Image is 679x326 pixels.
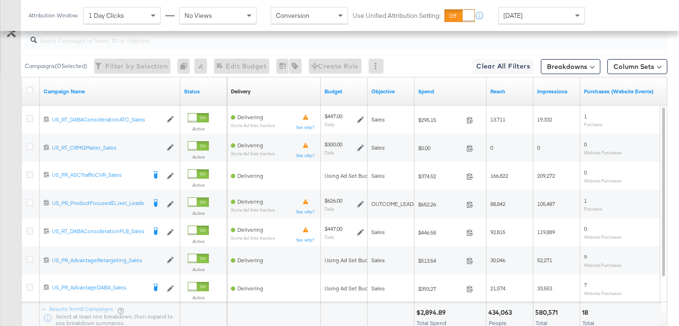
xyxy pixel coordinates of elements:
sub: Website Purchases [584,178,622,183]
span: 9 [584,253,587,260]
span: Delivering [237,226,263,233]
span: 0 [584,141,587,148]
span: 21,574 [490,285,505,292]
sub: Daily [325,206,334,212]
sub: Website Purchases [584,150,622,155]
div: US_RT_DABAConsiderationATC_Sales [52,116,162,123]
span: Sales [371,172,385,179]
span: $652.26 [418,201,463,208]
div: US_PR_AdvantageRetargeting_Sales [52,257,162,264]
label: Active [188,266,209,273]
div: Using Ad Set Budget [325,257,376,264]
div: US_PR_ProductFocusedD...ixel_Leads [52,199,146,207]
a: Your campaign's objective. [371,88,411,95]
span: 33,553 [537,285,552,292]
sub: Daily [325,121,334,127]
span: No Views [185,11,212,20]
a: US_RT_DABAConsiderationPLB_Sales [52,227,146,237]
span: Sales [371,144,385,151]
label: Use Unified Attribution Setting: [353,11,441,20]
span: 209,272 [537,172,555,179]
span: 1 [584,197,587,204]
span: 30,046 [490,257,505,264]
a: US_RT_CRMGMailer_Sales [52,144,162,152]
span: [DATE] [503,11,523,20]
span: 0 [584,169,587,176]
div: US_PR_ASCTrafficCVR_Sales [52,171,146,179]
sub: Website Purchases [584,234,622,240]
div: 434,063 [488,308,515,317]
button: Breakdowns [541,59,600,74]
label: Active [188,154,209,160]
span: $513.54 [418,257,463,264]
div: $447.00 [325,225,342,233]
div: 18 [582,308,591,317]
span: Sales [371,228,385,235]
span: Sales [371,257,385,264]
span: Clear All Filters [476,61,530,72]
a: US_PR_AdvantageDABA_Sales [52,284,146,293]
a: The maximum amount you're willing to spend on your ads, on average each day or over the lifetime ... [325,88,364,95]
label: Active [188,295,209,301]
span: 0 [490,144,493,151]
a: US_RT_DABAConsiderationATC_Sales [52,116,162,124]
sub: Some Ad Sets Inactive [231,207,275,212]
span: 52,271 [537,257,552,264]
a: Reflects the ability of your Ad Campaign to achieve delivery based on ad states, schedule and bud... [231,88,251,95]
a: US_PR_ProductFocusedD...ixel_Leads [52,199,146,209]
sub: Some Ad Sets Inactive [231,235,275,241]
span: Delivering [237,142,263,149]
div: 0 [177,59,194,74]
span: Delivering [237,172,263,179]
input: Search Campaigns by Name, ID or Objective [37,27,610,45]
sub: Daily [325,234,334,240]
span: Delivering [237,114,263,121]
span: 0 [584,225,587,232]
label: Active [188,210,209,216]
div: Using Ad Set Budget [325,285,376,292]
span: $393.27 [418,285,463,292]
div: $626.00 [325,197,342,205]
span: 0 [537,144,540,151]
a: US_PR_ASCTrafficCVR_Sales [52,171,146,181]
span: Conversion [276,11,310,20]
span: 166,822 [490,172,508,179]
div: Using Ad Set Budget [325,172,376,180]
a: Shows the current state of your Ad Campaign. [184,88,223,95]
sub: Purchase [584,206,602,212]
a: The number of people your ad was served to. [490,88,530,95]
span: 1 [584,113,587,120]
div: Campaigns ( 0 Selected) [25,62,87,70]
span: 1 Day Clicks [89,11,124,20]
sub: Some Ad Sets Inactive [231,151,275,156]
span: $295.15 [418,116,463,123]
span: Sales [371,285,385,292]
a: The total amount spent to date. [418,88,483,95]
span: OUTCOME_LEADS [371,200,417,207]
a: The number of times your ad was served. On mobile apps an ad is counted as served the first time ... [537,88,576,95]
sub: Purchase [584,121,602,127]
label: Active [188,126,209,132]
span: Sales [371,116,385,123]
div: US_RT_CRMGMailer_Sales [52,144,162,152]
span: 13,711 [490,116,505,123]
span: 88,842 [490,200,505,207]
span: Delivering [237,285,263,292]
span: $0.00 [418,144,463,152]
span: $374.52 [418,173,463,180]
sub: Daily [325,150,334,155]
div: $300.00 [325,141,342,148]
button: Column Sets [607,59,667,74]
label: Active [188,238,209,244]
button: Clear All Filters [472,59,534,74]
a: The number of times a purchase was made tracked by your Custom Audience pixel on your website aft... [584,88,670,95]
sub: Website Purchases [584,290,622,296]
span: 92,815 [490,228,505,235]
span: 19,332 [537,116,552,123]
div: Delivery [231,88,251,95]
sub: Some Ad Sets Inactive [231,123,275,128]
span: 119,889 [537,228,555,235]
div: US_PR_AdvantageDABA_Sales [52,284,146,291]
span: $446.58 [418,229,463,236]
div: $2,894.89 [416,308,449,317]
